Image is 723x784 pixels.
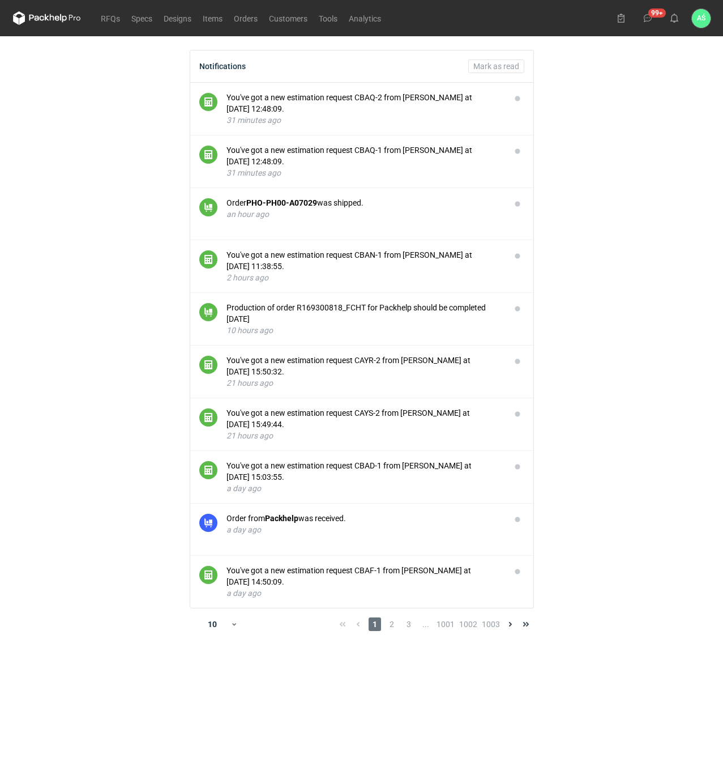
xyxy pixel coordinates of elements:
[263,11,313,25] a: Customers
[226,144,502,167] div: You've got a new estimation request CBAQ-1 from [PERSON_NAME] at [DATE] 12:48:09.
[226,565,502,587] div: You've got a new estimation request CBAF-1 from [PERSON_NAME] at [DATE] 14:50:09.
[226,587,502,599] div: a day ago
[226,483,502,494] div: a day ago
[226,355,502,389] button: You've got a new estimation request CAYR-2 from [PERSON_NAME] at [DATE] 15:50:32.21 hours ago
[343,11,387,25] a: Analytics
[386,617,398,631] span: 2
[226,92,502,126] button: You've got a new estimation request CBAQ-2 from [PERSON_NAME] at [DATE] 12:48:09.31 minutes ago
[437,617,455,631] span: 1001
[459,617,477,631] span: 1002
[369,617,381,631] span: 1
[226,197,502,220] button: OrderPHO-PH00-A07029was shipped.an hour ago
[226,249,502,283] button: You've got a new estimation request CBAN-1 from [PERSON_NAME] at [DATE] 11:38:55.2 hours ago
[13,11,81,25] svg: Packhelp Pro
[194,616,231,632] div: 10
[226,430,502,441] div: 21 hours ago
[403,617,415,631] span: 3
[226,355,502,377] div: You've got a new estimation request CAYR-2 from [PERSON_NAME] at [DATE] 15:50:32.
[126,11,158,25] a: Specs
[197,11,228,25] a: Items
[226,249,502,272] div: You've got a new estimation request CBAN-1 from [PERSON_NAME] at [DATE] 11:38:55.
[226,272,502,283] div: 2 hours ago
[226,407,502,430] div: You've got a new estimation request CAYS-2 from [PERSON_NAME] at [DATE] 15:49:44.
[473,62,519,70] span: Mark as read
[226,377,502,389] div: 21 hours ago
[95,11,126,25] a: RFQs
[313,11,343,25] a: Tools
[226,407,502,441] button: You've got a new estimation request CAYS-2 from [PERSON_NAME] at [DATE] 15:49:44.21 hours ago
[226,114,502,126] div: 31 minutes ago
[692,9,711,28] button: AŚ
[226,92,502,114] div: You've got a new estimation request CBAQ-2 from [PERSON_NAME] at [DATE] 12:48:09.
[420,617,432,631] span: ...
[226,460,502,483] div: You've got a new estimation request CBAD-1 from [PERSON_NAME] at [DATE] 15:03:55.
[226,460,502,494] button: You've got a new estimation request CBAD-1 from [PERSON_NAME] at [DATE] 15:03:55.a day ago
[158,11,197,25] a: Designs
[226,197,502,208] div: Order was shipped.
[226,208,502,220] div: an hour ago
[199,62,246,71] div: Notifications
[265,514,298,523] strong: Packhelp
[226,302,502,336] button: Production of order R169300818_FCHT for Packhelp should be completed [DATE]10 hours ago
[226,513,502,535] button: Order fromPackhelpwas received.a day ago
[226,325,502,336] div: 10 hours ago
[482,617,500,631] span: 1003
[226,302,502,325] div: Production of order R169300818_FCHT for Packhelp should be completed [DATE]
[639,9,657,27] button: 99+
[228,11,263,25] a: Orders
[468,59,524,73] button: Mark as read
[226,144,502,178] button: You've got a new estimation request CBAQ-1 from [PERSON_NAME] at [DATE] 12:48:09.31 minutes ago
[246,198,317,207] strong: PHO-PH00-A07029
[692,9,711,28] div: Adrian Świerżewski
[226,167,502,178] div: 31 minutes ago
[226,565,502,599] button: You've got a new estimation request CBAF-1 from [PERSON_NAME] at [DATE] 14:50:09.a day ago
[226,524,502,535] div: a day ago
[226,513,502,524] div: Order from was received.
